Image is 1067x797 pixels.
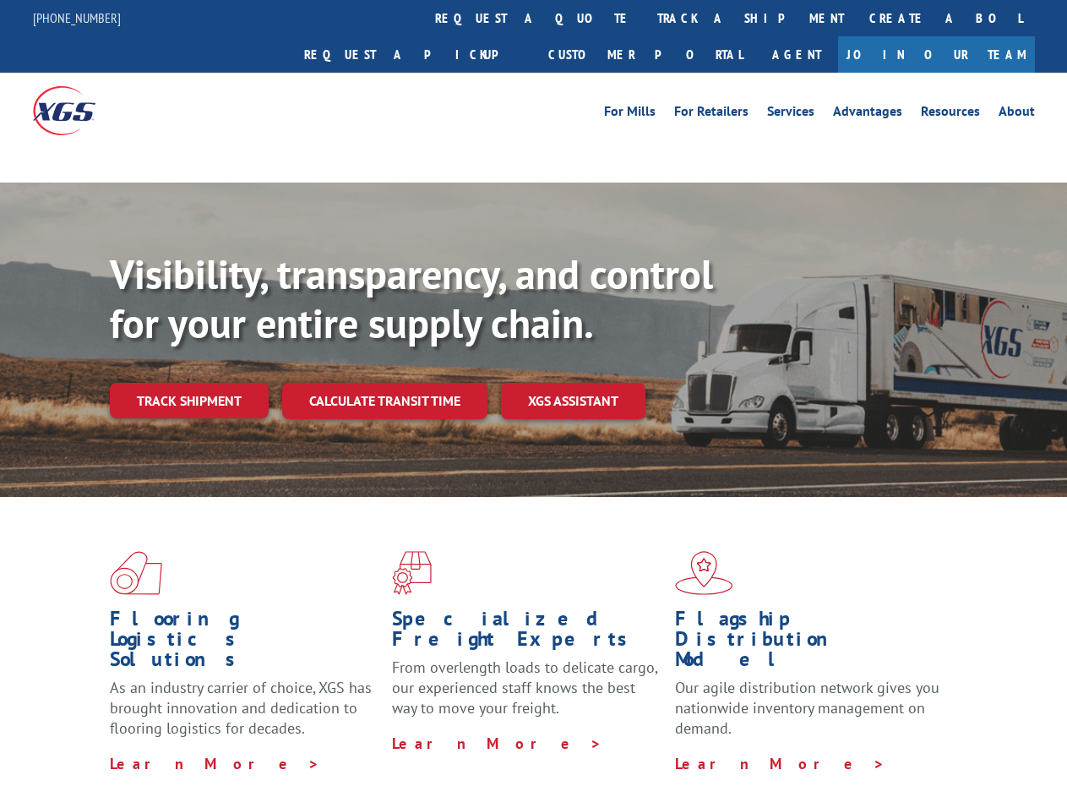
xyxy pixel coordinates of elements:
h1: Flagship Distribution Model [675,609,945,678]
a: For Retailers [674,105,749,123]
a: For Mills [604,105,656,123]
img: xgs-icon-flagship-distribution-model-red [675,551,733,595]
a: Advantages [833,105,902,123]
h1: Flooring Logistics Solutions [110,609,379,678]
a: Learn More > [392,734,602,753]
a: Resources [921,105,980,123]
a: Services [767,105,814,123]
img: xgs-icon-focused-on-flooring-red [392,551,432,595]
a: About [999,105,1035,123]
img: xgs-icon-total-supply-chain-intelligence-red [110,551,162,595]
span: Our agile distribution network gives you nationwide inventory management on demand. [675,678,939,738]
p: From overlength loads to delicate cargo, our experienced staff knows the best way to move your fr... [392,658,661,733]
a: Agent [755,36,838,73]
b: Visibility, transparency, and control for your entire supply chain. [110,248,713,349]
h1: Specialized Freight Experts [392,609,661,658]
a: Calculate transit time [282,383,487,419]
a: XGS ASSISTANT [501,383,645,419]
a: Join Our Team [838,36,1035,73]
span: As an industry carrier of choice, XGS has brought innovation and dedication to flooring logistics... [110,678,372,738]
a: [PHONE_NUMBER] [33,9,121,26]
a: Request a pickup [291,36,536,73]
a: Learn More > [675,754,885,773]
a: Customer Portal [536,36,755,73]
a: Track shipment [110,383,269,418]
a: Learn More > [110,754,320,773]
